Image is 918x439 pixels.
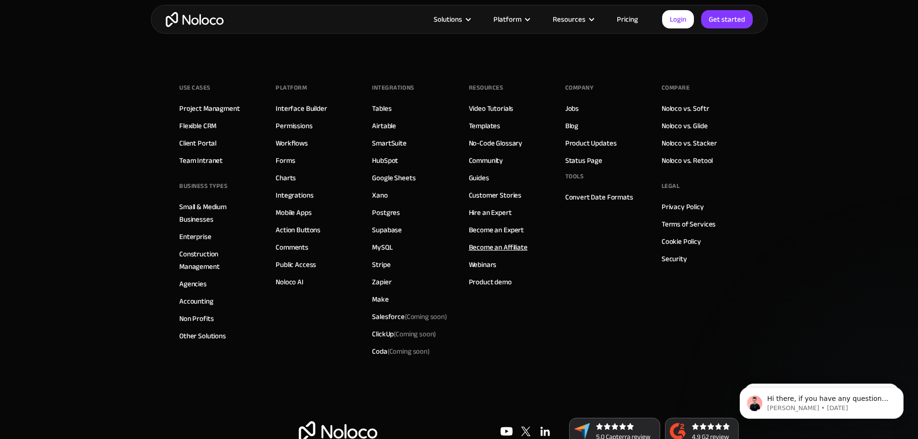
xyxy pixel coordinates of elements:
[469,276,512,288] a: Product demo
[605,13,650,26] a: Pricing
[276,206,311,219] a: Mobile Apps
[565,154,602,167] a: Status Page
[469,120,501,132] a: Templates
[662,200,704,213] a: Privacy Policy
[372,258,390,271] a: Stripe
[394,327,436,341] span: (Coming soon)
[469,241,528,253] a: Become an Affiliate
[276,80,307,95] div: Platform
[276,241,308,253] a: Comments
[166,12,224,27] a: home
[372,120,396,132] a: Airtable
[553,13,585,26] div: Resources
[276,137,308,149] a: Workflows
[372,206,400,219] a: Postgres
[662,179,680,193] div: Legal
[469,258,497,271] a: Webinars
[469,172,489,184] a: Guides
[469,102,514,115] a: Video Tutorials
[179,330,226,342] a: Other Solutions
[372,154,398,167] a: HubSpot
[469,137,523,149] a: No-Code Glossary
[469,154,504,167] a: Community
[481,13,541,26] div: Platform
[565,137,617,149] a: Product Updates
[565,102,579,115] a: Jobs
[405,310,447,323] span: (Coming soon)
[469,189,522,201] a: Customer Stories
[662,137,717,149] a: Noloco vs. Stacker
[469,80,504,95] div: Resources
[179,120,216,132] a: Flexible CRM
[662,218,716,230] a: Terms of Services
[372,80,414,95] div: INTEGRATIONS
[541,13,605,26] div: Resources
[434,13,462,26] div: Solutions
[276,189,313,201] a: Integrations
[662,120,708,132] a: Noloco vs. Glide
[179,278,207,290] a: Agencies
[469,224,524,236] a: Become an Expert
[662,10,694,28] a: Login
[422,13,481,26] div: Solutions
[276,224,320,236] a: Action Buttons
[372,189,387,201] a: Xano
[565,169,584,184] div: Tools
[469,206,512,219] a: Hire an Expert
[372,328,436,340] div: ClickUp
[701,10,753,28] a: Get started
[179,137,216,149] a: Client Portal
[372,276,391,288] a: Zapier
[372,102,391,115] a: Tables
[372,241,392,253] a: MySQL
[662,80,690,95] div: Compare
[493,13,521,26] div: Platform
[179,80,211,95] div: Use Cases
[372,172,415,184] a: Google Sheets
[276,258,316,271] a: Public Access
[372,310,447,323] div: Salesforce
[179,295,213,307] a: Accounting
[179,200,256,226] a: Small & Medium Businesses
[372,293,388,306] a: Make
[179,154,223,167] a: Team Intranet
[565,80,594,95] div: Company
[662,253,687,265] a: Security
[276,154,295,167] a: Forms
[387,345,430,358] span: (Coming soon)
[179,230,212,243] a: Enterprise
[372,137,407,149] a: SmartSuite
[179,179,227,193] div: BUSINESS TYPES
[565,191,633,203] a: Convert Date Formats
[276,102,327,115] a: Interface Builder
[565,120,578,132] a: Blog
[276,120,312,132] a: Permissions
[372,224,402,236] a: Supabase
[179,248,256,273] a: Construction Management
[276,276,304,288] a: Noloco AI
[662,154,713,167] a: Noloco vs. Retool
[179,102,239,115] a: Project Managment
[179,312,213,325] a: Non Profits
[725,367,918,434] iframe: Intercom notifications message
[662,235,701,248] a: Cookie Policy
[372,345,429,358] div: Coda
[662,102,709,115] a: Noloco vs. Softr
[276,172,296,184] a: Charts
